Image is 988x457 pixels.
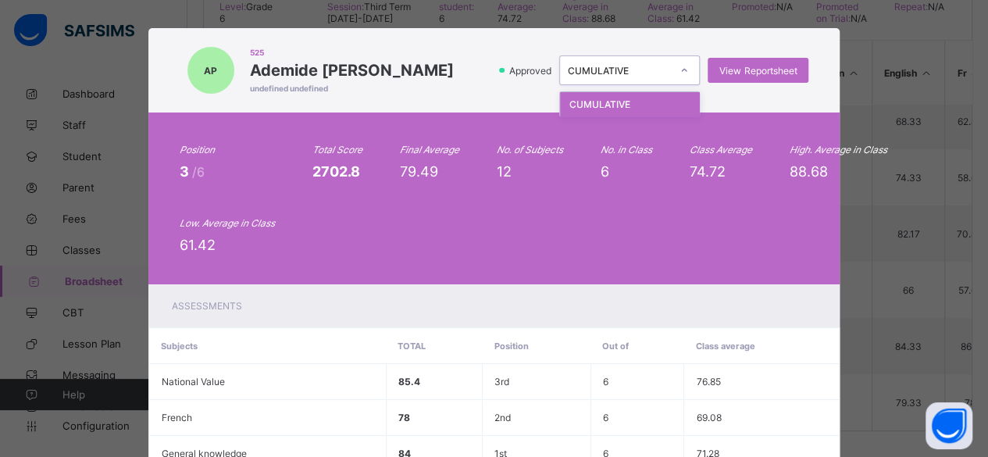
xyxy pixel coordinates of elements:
span: French [162,412,192,423]
span: 6 [603,412,608,423]
span: 6 [601,163,609,180]
span: 79.49 [400,163,438,180]
span: 12 [497,163,512,180]
span: undefined undefined [250,84,454,93]
div: CUMULATIVE [560,92,699,116]
span: 76.85 [696,376,720,387]
span: 3rd [494,376,509,387]
span: Approved [508,65,556,77]
span: Ademide [PERSON_NAME] [250,61,454,80]
span: Out of [602,341,629,352]
span: 6 [603,376,608,387]
i: No. in Class [601,144,652,155]
span: Subjects [161,341,198,352]
span: Total [398,341,426,352]
span: AP [204,65,217,77]
span: 78 [398,412,410,423]
span: National Value [162,376,225,387]
i: Class Average [690,144,752,155]
i: Low. Average in Class [180,217,275,229]
span: 2nd [494,412,511,423]
span: 525 [250,48,454,57]
i: Position [180,144,215,155]
span: 74.72 [690,163,726,180]
span: 85.4 [398,376,420,387]
i: Total Score [312,144,362,155]
span: View Reportsheet [719,65,797,77]
span: 61.42 [180,237,216,253]
i: Final Average [400,144,459,155]
span: Class average [696,341,755,352]
button: Open asap [926,402,972,449]
span: 2702.8 [312,163,360,180]
i: No. of Subjects [497,144,563,155]
div: CUMULATIVE [568,65,671,77]
span: /6 [192,164,205,180]
span: Assessments [172,300,242,312]
i: High. Average in Class [790,144,887,155]
span: 3 [180,163,192,180]
span: 69.08 [696,412,721,423]
span: 88.68 [790,163,828,180]
span: Position [494,341,529,352]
